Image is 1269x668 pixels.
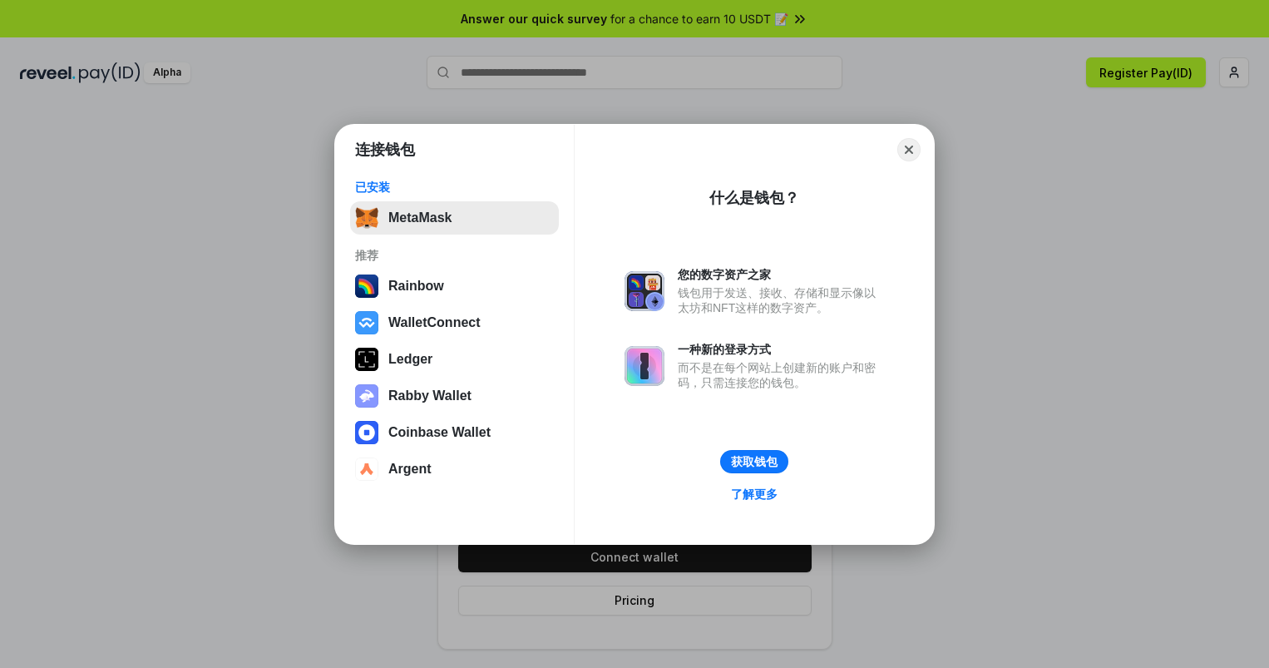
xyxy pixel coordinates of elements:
img: svg+xml,%3Csvg%20width%3D%2228%22%20height%3D%2228%22%20viewBox%3D%220%200%2028%2028%22%20fill%3D... [355,421,378,444]
div: 您的数字资产之家 [678,267,884,282]
div: Rainbow [388,279,444,294]
div: 一种新的登录方式 [678,342,884,357]
button: Close [897,138,921,161]
div: Rabby Wallet [388,388,472,403]
img: svg+xml,%3Csvg%20width%3D%22120%22%20height%3D%22120%22%20viewBox%3D%220%200%20120%20120%22%20fil... [355,275,378,298]
img: svg+xml,%3Csvg%20xmlns%3D%22http%3A%2F%2Fwww.w3.org%2F2000%2Fsvg%22%20fill%3D%22none%22%20viewBox... [625,346,664,386]
div: 已安装 [355,180,554,195]
img: svg+xml,%3Csvg%20width%3D%2228%22%20height%3D%2228%22%20viewBox%3D%220%200%2028%2028%22%20fill%3D... [355,458,378,481]
img: svg+xml,%3Csvg%20xmlns%3D%22http%3A%2F%2Fwww.w3.org%2F2000%2Fsvg%22%20fill%3D%22none%22%20viewBox... [355,384,378,408]
a: 了解更多 [721,483,788,505]
img: svg+xml,%3Csvg%20xmlns%3D%22http%3A%2F%2Fwww.w3.org%2F2000%2Fsvg%22%20width%3D%2228%22%20height%3... [355,348,378,371]
h1: 连接钱包 [355,140,415,160]
button: Rabby Wallet [350,379,559,413]
div: MetaMask [388,210,452,225]
button: Ledger [350,343,559,376]
div: Argent [388,462,432,477]
button: Argent [350,453,559,486]
div: 获取钱包 [731,454,778,469]
div: 什么是钱包？ [709,188,799,208]
button: MetaMask [350,201,559,235]
div: WalletConnect [388,315,481,330]
div: Ledger [388,352,432,367]
div: 钱包用于发送、接收、存储和显示像以太坊和NFT这样的数字资产。 [678,285,884,315]
img: svg+xml,%3Csvg%20width%3D%2228%22%20height%3D%2228%22%20viewBox%3D%220%200%2028%2028%22%20fill%3D... [355,311,378,334]
img: svg+xml,%3Csvg%20xmlns%3D%22http%3A%2F%2Fwww.w3.org%2F2000%2Fsvg%22%20fill%3D%22none%22%20viewBox... [625,271,664,311]
button: WalletConnect [350,306,559,339]
div: 推荐 [355,248,554,263]
button: Coinbase Wallet [350,416,559,449]
div: 而不是在每个网站上创建新的账户和密码，只需连接您的钱包。 [678,360,884,390]
div: 了解更多 [731,487,778,502]
img: svg+xml,%3Csvg%20fill%3D%22none%22%20height%3D%2233%22%20viewBox%3D%220%200%2035%2033%22%20width%... [355,206,378,230]
button: Rainbow [350,270,559,303]
div: Coinbase Wallet [388,425,491,440]
button: 获取钱包 [720,450,788,473]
